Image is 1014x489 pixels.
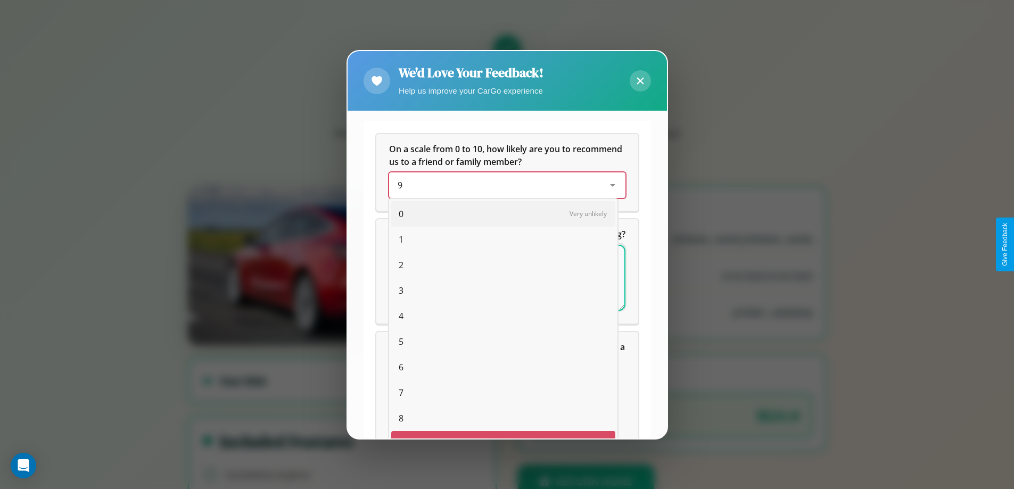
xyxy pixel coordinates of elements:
div: 5 [391,329,615,354]
span: 3 [399,284,403,297]
span: 4 [399,310,403,322]
span: Which of the following features do you value the most in a vehicle? [389,341,627,366]
span: 1 [399,233,403,246]
div: 4 [391,303,615,329]
span: 9 [398,179,402,191]
div: 9 [391,431,615,457]
div: Open Intercom Messenger [11,453,36,478]
span: 8 [399,412,403,425]
span: On a scale from 0 to 10, how likely are you to recommend us to a friend or family member? [389,143,624,168]
h2: We'd Love Your Feedback! [399,64,543,81]
span: 7 [399,386,403,399]
span: What can we do to make your experience more satisfying? [389,228,625,240]
div: 1 [391,227,615,252]
div: 2 [391,252,615,278]
span: 5 [399,335,403,348]
p: Help us improve your CarGo experience [399,84,543,98]
span: Very unlikely [570,209,607,218]
span: 6 [399,361,403,374]
div: 3 [391,278,615,303]
span: 0 [399,208,403,220]
div: 0 [391,201,615,227]
span: 2 [399,259,403,271]
div: 8 [391,405,615,431]
div: 7 [391,380,615,405]
div: On a scale from 0 to 10, how likely are you to recommend us to a friend or family member? [389,172,625,198]
div: 6 [391,354,615,380]
span: 9 [399,437,403,450]
div: Give Feedback [1001,223,1009,266]
div: On a scale from 0 to 10, how likely are you to recommend us to a friend or family member? [376,134,638,211]
h5: On a scale from 0 to 10, how likely are you to recommend us to a friend or family member? [389,143,625,168]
